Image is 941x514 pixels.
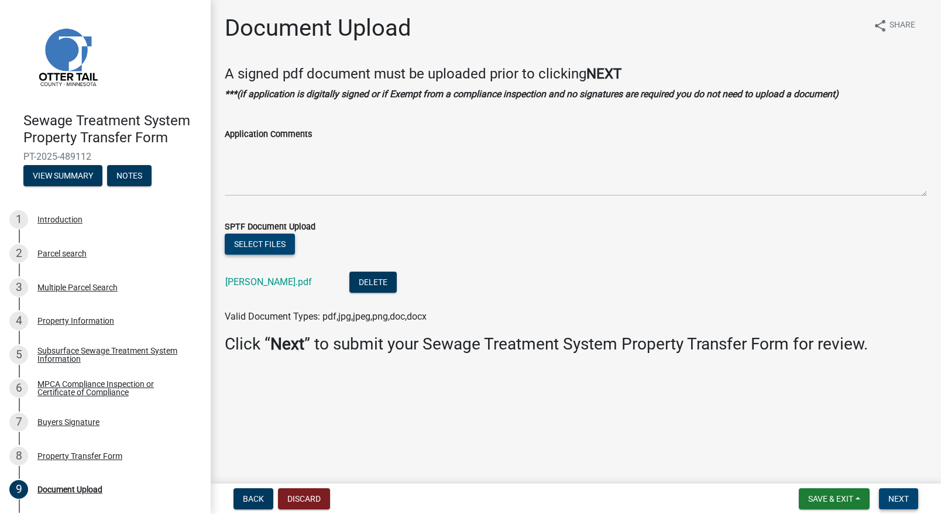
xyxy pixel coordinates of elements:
strong: ***(if application is digitally signed or if Exempt from a compliance inspection and no signature... [225,88,839,100]
button: Delete [349,272,397,293]
button: Discard [278,488,330,509]
div: 9 [9,480,28,499]
button: Back [233,488,273,509]
div: Property Information [37,317,114,325]
button: Next [879,488,918,509]
img: Otter Tail County, Minnesota [23,12,111,100]
wm-modal-confirm: Delete Document [349,277,397,289]
button: Select files [225,234,295,255]
label: SPTF Document Upload [225,223,315,231]
strong: NEXT [586,66,621,82]
div: 5 [9,345,28,364]
div: Parcel search [37,249,87,258]
div: 2 [9,244,28,263]
h1: Document Upload [225,14,411,42]
div: 4 [9,311,28,330]
div: 1 [9,210,28,229]
button: Notes [107,165,152,186]
span: Share [890,19,915,33]
div: Multiple Parcel Search [37,283,118,292]
div: Document Upload [37,485,102,494]
span: Back [243,494,264,503]
wm-modal-confirm: Notes [107,172,152,181]
h3: Click “ ” to submit your Sewage Treatment System Property Transfer Form for review. [225,334,927,354]
span: PT-2025-489112 [23,151,187,162]
a: [PERSON_NAME].pdf [225,276,312,287]
div: Buyers Signature [37,418,99,426]
span: Valid Document Types: pdf,jpg,jpeg,png,doc,docx [225,311,427,322]
div: Introduction [37,215,83,224]
div: Subsurface Sewage Treatment System Information [37,347,192,363]
div: 3 [9,278,28,297]
button: shareShare [864,14,925,37]
span: Save & Exit [808,494,853,503]
div: 7 [9,413,28,431]
div: MPCA Compliance Inspection or Certificate of Compliance [37,380,192,396]
span: Next [888,494,909,503]
div: 8 [9,447,28,465]
label: Application Comments [225,131,312,139]
div: 6 [9,379,28,398]
h4: Sewage Treatment System Property Transfer Form [23,112,201,146]
i: share [873,19,887,33]
button: Save & Exit [799,488,870,509]
button: View Summary [23,165,102,186]
h4: A signed pdf document must be uploaded prior to clicking [225,66,927,83]
wm-modal-confirm: Summary [23,172,102,181]
div: Property Transfer Form [37,452,122,460]
strong: Next [270,334,304,354]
